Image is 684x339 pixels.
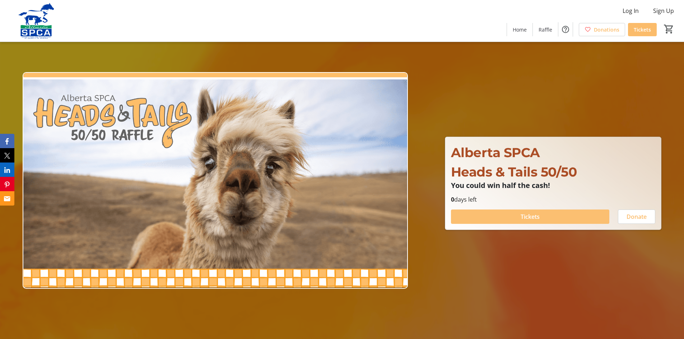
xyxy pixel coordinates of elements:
img: Alberta SPCA's Logo [4,3,68,39]
button: Donate [618,209,655,224]
p: days left [451,195,655,204]
a: Raffle [533,23,558,36]
button: Help [558,22,573,37]
button: Sign Up [647,5,680,17]
img: Campaign CTA Media Photo [23,72,408,289]
button: Log In [617,5,645,17]
span: Log In [623,6,639,15]
a: Home [507,23,532,36]
span: Raffle [539,26,552,33]
span: Alberta SPCA [451,145,540,160]
span: Heads & Tails 50/50 [451,164,577,180]
a: Tickets [628,23,657,36]
p: You could win half the cash! [451,182,655,189]
span: Sign Up [653,6,674,15]
span: Home [513,26,527,33]
button: Cart [662,23,675,36]
span: Donate [627,212,647,221]
button: Tickets [451,209,609,224]
a: Donations [579,23,625,36]
span: Tickets [521,212,540,221]
span: Tickets [634,26,651,33]
span: 0 [451,196,454,203]
span: Donations [594,26,619,33]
